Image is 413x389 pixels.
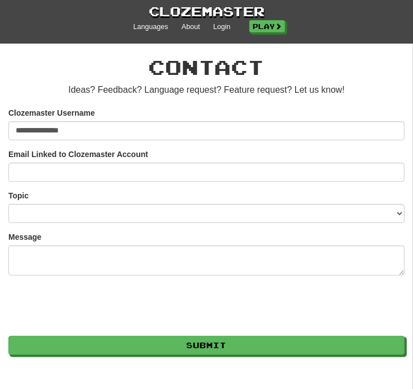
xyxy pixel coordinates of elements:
[182,22,200,32] a: About
[8,190,29,201] label: Topic
[8,149,148,160] label: Email Linked to Clozemaster Account
[149,2,264,21] a: Clozemaster
[8,284,178,328] iframe: reCAPTCHA
[8,56,405,78] h1: Contact
[8,231,41,243] label: Message
[8,84,405,96] p: Ideas? Feedback? Language request? Feature request? Let us know!
[134,22,168,32] a: Languages
[249,20,285,32] a: Play
[213,22,231,32] a: Login
[8,107,95,118] label: Clozemaster Username
[8,336,405,355] button: Submit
